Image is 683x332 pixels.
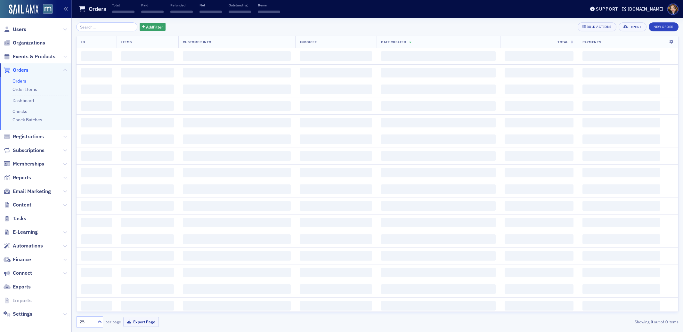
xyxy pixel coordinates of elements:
[619,22,646,31] button: Export
[89,5,106,13] h1: Orders
[43,4,53,14] img: SailAMX
[381,301,496,311] span: ‌
[121,218,174,227] span: ‌
[4,26,26,33] a: Users
[505,301,573,311] span: ‌
[505,268,573,277] span: ‌
[13,26,26,33] span: Users
[121,40,132,44] span: Items
[381,151,496,161] span: ‌
[381,40,406,44] span: Date Created
[13,133,44,140] span: Registrations
[121,168,174,177] span: ‌
[183,184,291,194] span: ‌
[13,147,45,154] span: Subscriptions
[183,168,291,177] span: ‌
[582,151,660,161] span: ‌
[582,51,660,61] span: ‌
[381,68,496,77] span: ‌
[121,85,174,94] span: ‌
[81,134,112,144] span: ‌
[12,109,27,114] a: Checks
[183,268,291,277] span: ‌
[183,218,291,227] span: ‌
[628,6,663,12] div: [DOMAIN_NAME]
[4,133,44,140] a: Registrations
[38,4,53,15] a: View Homepage
[81,184,112,194] span: ‌
[381,118,496,127] span: ‌
[582,134,660,144] span: ‌
[300,268,372,277] span: ‌
[4,188,51,195] a: Email Marketing
[505,101,573,111] span: ‌
[482,319,679,325] div: Showing out of items
[183,40,211,44] span: Customer Info
[300,201,372,211] span: ‌
[105,319,121,325] label: per page
[170,11,193,13] span: ‌
[183,151,291,161] span: ‌
[81,234,112,244] span: ‌
[381,201,496,211] span: ‌
[300,301,372,311] span: ‌
[582,184,660,194] span: ‌
[4,67,28,74] a: Orders
[300,251,372,261] span: ‌
[4,174,31,181] a: Reports
[81,40,85,44] span: ID
[81,85,112,94] span: ‌
[4,270,32,277] a: Connect
[505,68,573,77] span: ‌
[13,242,43,249] span: Automations
[582,101,660,111] span: ‌
[79,319,94,325] div: 25
[183,301,291,311] span: ‌
[381,234,496,244] span: ‌
[13,67,28,74] span: Orders
[121,184,174,194] span: ‌
[12,98,34,103] a: Dashboard
[381,268,496,277] span: ‌
[13,39,45,46] span: Organizations
[582,40,601,44] span: Payments
[12,117,42,123] a: Check Batches
[505,184,573,194] span: ‌
[582,168,660,177] span: ‌
[505,218,573,227] span: ‌
[4,283,31,290] a: Exports
[170,3,193,7] p: Refunded
[112,11,134,13] span: ‌
[13,311,32,318] span: Settings
[258,3,280,7] p: Items
[183,251,291,261] span: ‌
[300,234,372,244] span: ‌
[4,215,26,222] a: Tasks
[629,25,642,29] div: Export
[81,168,112,177] span: ‌
[183,101,291,111] span: ‌
[664,319,669,325] strong: 0
[381,284,496,294] span: ‌
[13,256,31,263] span: Finance
[381,101,496,111] span: ‌
[505,151,573,161] span: ‌
[81,268,112,277] span: ‌
[121,151,174,161] span: ‌
[121,51,174,61] span: ‌
[300,218,372,227] span: ‌
[582,268,660,277] span: ‌
[300,184,372,194] span: ‌
[13,215,26,222] span: Tasks
[578,22,616,31] button: Bulk Actions
[183,68,291,77] span: ‌
[381,251,496,261] span: ‌
[12,86,37,92] a: Order Items
[141,11,164,13] span: ‌
[76,22,137,31] input: Search…
[9,4,38,15] img: SailAMX
[505,51,573,61] span: ‌
[381,218,496,227] span: ‌
[582,201,660,211] span: ‌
